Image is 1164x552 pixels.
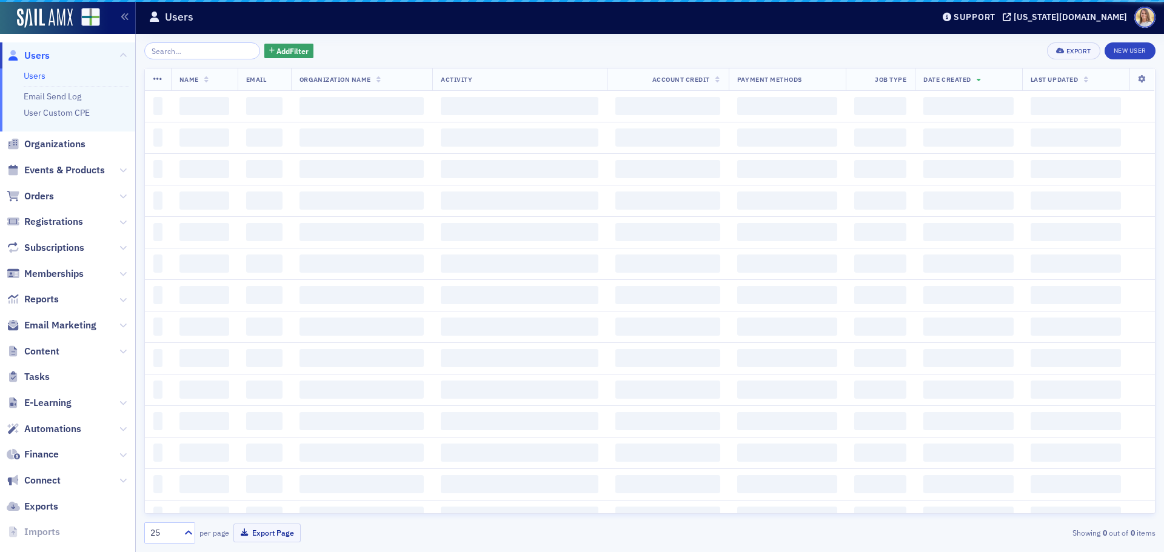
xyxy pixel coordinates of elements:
span: ‌ [923,160,1013,178]
a: Connect [7,474,61,487]
span: ‌ [737,444,837,462]
span: Last Updated [1031,75,1078,84]
span: ‌ [179,254,229,273]
span: ‌ [441,160,598,178]
span: ‌ [923,475,1013,493]
span: ‌ [737,412,837,430]
span: ‌ [153,412,162,430]
span: Subscriptions [24,241,84,254]
span: ‌ [1031,507,1121,525]
span: ‌ [615,412,720,430]
a: New User [1105,42,1156,59]
span: ‌ [246,286,283,304]
a: Registrations [7,215,83,228]
span: ‌ [923,128,1013,147]
span: ‌ [179,507,229,525]
span: ‌ [299,97,424,115]
span: ‌ [923,254,1013,273]
span: ‌ [299,286,424,304]
span: Exports [24,500,58,513]
span: ‌ [737,475,837,493]
span: ‌ [923,381,1013,399]
span: ‌ [246,254,283,273]
span: ‌ [299,191,424,210]
span: ‌ [737,286,837,304]
span: ‌ [179,412,229,430]
span: ‌ [737,349,837,367]
span: ‌ [179,349,229,367]
span: ‌ [441,254,598,273]
span: ‌ [923,191,1013,210]
span: ‌ [854,286,907,304]
span: ‌ [153,349,162,367]
a: Users [24,70,45,81]
span: ‌ [153,128,162,147]
span: ‌ [923,507,1013,525]
a: Tasks [7,370,50,384]
span: ‌ [441,412,598,430]
span: ‌ [179,444,229,462]
span: ‌ [615,475,720,493]
span: ‌ [854,223,907,241]
span: ‌ [153,97,162,115]
span: ‌ [1031,412,1121,430]
img: SailAMX [81,8,100,27]
span: Reports [24,293,59,306]
span: ‌ [179,475,229,493]
span: E-Learning [24,396,72,410]
span: ‌ [923,412,1013,430]
span: ‌ [615,160,720,178]
a: Orders [7,190,54,203]
span: ‌ [153,507,162,525]
a: Users [7,49,50,62]
span: Account Credit [652,75,710,84]
span: ‌ [923,223,1013,241]
span: ‌ [179,160,229,178]
span: ‌ [615,286,720,304]
a: Finance [7,448,59,461]
span: Date Created [923,75,971,84]
span: ‌ [854,475,907,493]
span: ‌ [737,191,837,210]
span: Activity [441,75,472,84]
input: Search… [144,42,260,59]
span: ‌ [246,160,283,178]
span: ‌ [1031,286,1121,304]
span: ‌ [1031,254,1121,273]
img: SailAMX [17,8,73,28]
span: ‌ [854,191,907,210]
a: Reports [7,293,59,306]
span: ‌ [441,381,598,399]
span: ‌ [615,349,720,367]
span: ‌ [1031,318,1121,336]
span: Email Marketing [24,319,96,332]
span: Payment Methods [737,75,802,84]
span: ‌ [737,254,837,273]
div: 25 [150,527,177,539]
span: ‌ [615,223,720,241]
span: ‌ [615,507,720,525]
span: Automations [24,422,81,436]
a: Automations [7,422,81,436]
span: ‌ [615,97,720,115]
span: ‌ [299,412,424,430]
a: Imports [7,525,60,539]
span: ‌ [1031,475,1121,493]
span: ‌ [179,223,229,241]
span: Imports [24,525,60,539]
span: Users [24,49,50,62]
a: User Custom CPE [24,107,90,118]
span: ‌ [854,128,907,147]
span: Tasks [24,370,50,384]
span: ‌ [923,444,1013,462]
a: View Homepage [73,8,100,28]
span: ‌ [854,160,907,178]
span: ‌ [246,475,283,493]
span: ‌ [441,507,598,525]
strong: 0 [1128,527,1137,538]
span: ‌ [1031,444,1121,462]
button: Export Page [233,524,301,542]
span: ‌ [246,412,283,430]
span: ‌ [441,223,598,241]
